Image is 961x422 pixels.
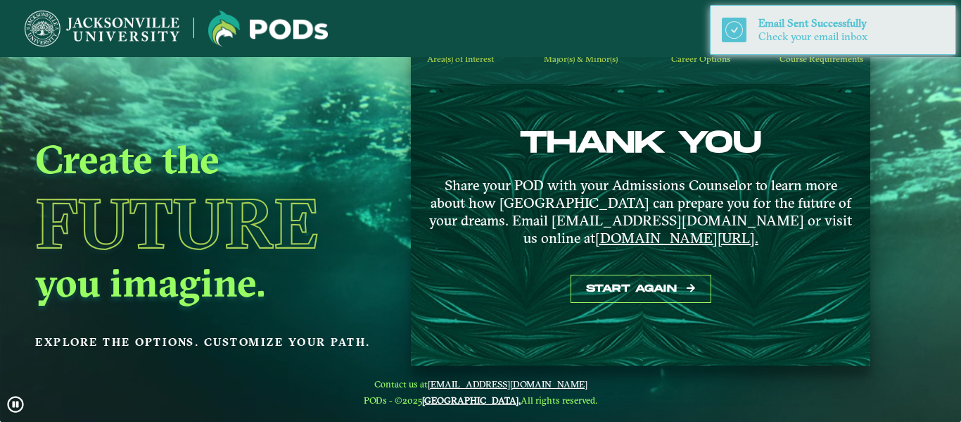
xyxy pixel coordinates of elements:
[427,54,494,64] span: Area(s) of Interest
[25,11,179,46] img: Jacksonville University logo
[758,16,867,30] span: Email Sent Successfully
[208,11,328,46] img: Jacksonville University logo
[671,54,730,64] span: Career Options
[571,275,711,304] button: Start again
[428,378,587,390] a: [EMAIL_ADDRESS][DOMAIN_NAME]
[364,395,597,406] span: PODs - ©2025 All rights reserved.
[35,258,378,307] h2: you imagine.
[428,176,853,247] p: Share your POD with your Admissions Counselor to learn more about how [GEOGRAPHIC_DATA] can prepa...
[35,189,378,258] h1: Future
[418,126,863,161] h3: THANK YOU
[595,229,758,247] a: [DOMAIN_NAME][URL].
[35,332,378,353] p: Explore the options. Customize your path.
[779,54,863,64] span: Course Requirements
[364,378,597,390] span: Contact us at
[35,135,378,184] h2: Create the
[544,54,618,64] span: Major(s) & Minor(s)
[758,30,870,44] div: Check your email inbox
[422,395,521,406] a: [GEOGRAPHIC_DATA].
